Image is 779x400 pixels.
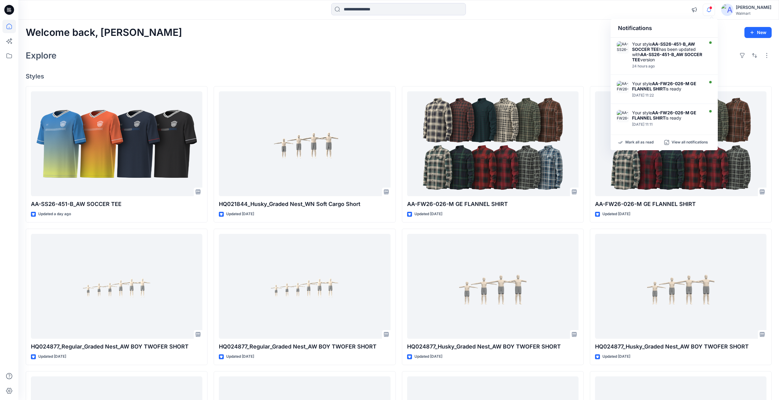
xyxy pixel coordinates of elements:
[31,200,202,208] p: AA-SS26-451-B_AW SOCCER TEE
[219,200,390,208] p: HQ021844_Husky_Graded Nest_WN Soft Cargo Short
[632,110,696,120] strong: AA-FW26-026-M GE FLANNEL SHIRT
[226,211,254,217] p: Updated [DATE]
[38,353,66,360] p: Updated [DATE]
[414,211,442,217] p: Updated [DATE]
[26,51,57,60] h2: Explore
[226,353,254,360] p: Updated [DATE]
[632,81,696,91] strong: AA-FW26-026-M GE FLANNEL SHIRT
[602,211,630,217] p: Updated [DATE]
[721,4,733,16] img: avatar
[31,234,202,339] a: HQ024877_Regular_Graded Nest_AW BOY TWOFER SHORT
[611,19,718,38] div: Notifications
[625,140,654,145] p: Mark all as read
[744,27,772,38] button: New
[736,4,771,11] div: [PERSON_NAME]
[602,353,630,360] p: Updated [DATE]
[407,200,579,208] p: AA-FW26-026-M GE FLANNEL SHIRT
[31,91,202,196] a: AA-SS26-451-B_AW SOCCER TEE
[407,234,579,339] a: HQ024877_Husky_Graded Nest_AW BOY TWOFER SHORT
[632,52,702,62] strong: AA-SS26-451-B_AW SOCCER TEE
[595,234,766,339] a: HQ024877_Husky_Graded Nest_AW BOY TWOFER SHORT
[632,41,702,62] div: Your style has been updated with version
[617,110,629,122] img: AA-FW26-026-M GE FLANNEL SHIRT
[632,64,702,68] div: Tuesday, September 30, 2025 04:50
[595,91,766,196] a: AA-FW26-026-M GE FLANNEL SHIRT
[632,41,695,52] strong: AA-SS26-451-B_AW SOCCER TEE
[407,91,579,196] a: AA-FW26-026-M GE FLANNEL SHIRT
[26,73,772,80] h4: Styles
[407,342,579,351] p: HQ024877_Husky_Graded Nest_AW BOY TWOFER SHORT
[219,342,390,351] p: HQ024877_Regular_Graded Nest_AW BOY TWOFER SHORT
[617,41,629,54] img: AA-SS26-451-B_AW SOCCER TEE
[672,140,708,145] p: View all notifications
[632,93,702,97] div: Friday, September 26, 2025 11:22
[632,110,702,120] div: Your style is ready
[219,91,390,196] a: HQ021844_Husky_Graded Nest_WN Soft Cargo Short
[632,81,702,91] div: Your style is ready
[736,11,771,16] div: Walmart
[414,353,442,360] p: Updated [DATE]
[632,122,702,127] div: Friday, September 26, 2025 11:11
[219,234,390,339] a: HQ024877_Regular_Graded Nest_AW BOY TWOFER SHORT
[617,81,629,93] img: AA-FW26-026-M GE FLANNEL SHIRT
[26,27,182,38] h2: Welcome back, [PERSON_NAME]
[31,342,202,351] p: HQ024877_Regular_Graded Nest_AW BOY TWOFER SHORT
[595,200,766,208] p: AA-FW26-026-M GE FLANNEL SHIRT
[38,211,71,217] p: Updated a day ago
[595,342,766,351] p: HQ024877_Husky_Graded Nest_AW BOY TWOFER SHORT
